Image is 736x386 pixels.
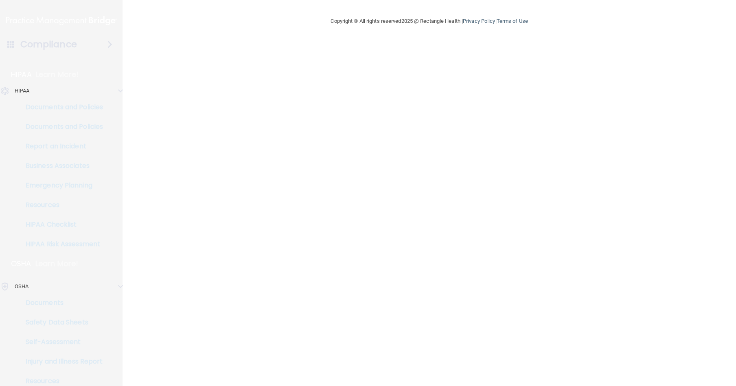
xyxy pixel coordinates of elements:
[5,201,116,209] p: Resources
[36,70,79,79] p: Learn More!
[11,70,32,79] p: HIPAA
[15,282,28,291] p: OSHA
[6,13,117,29] img: PMB logo
[5,103,116,111] p: Documents and Policies
[5,357,116,366] p: Injury and Illness Report
[35,259,79,269] p: Learn More!
[5,221,116,229] p: HIPAA Checklist
[15,86,30,96] p: HIPAA
[5,377,116,385] p: Resources
[11,259,31,269] p: OSHA
[5,162,116,170] p: Business Associates
[463,18,495,24] a: Privacy Policy
[497,18,528,24] a: Terms of Use
[5,181,116,190] p: Emergency Planning
[281,8,578,34] div: Copyright © All rights reserved 2025 @ Rectangle Health | |
[5,318,116,326] p: Safety Data Sheets
[5,240,116,248] p: HIPAA Risk Assessment
[5,299,116,307] p: Documents
[5,123,116,131] p: Documents and Policies
[5,142,116,150] p: Report an Incident
[5,338,116,346] p: Self-Assessment
[20,39,77,50] h4: Compliance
